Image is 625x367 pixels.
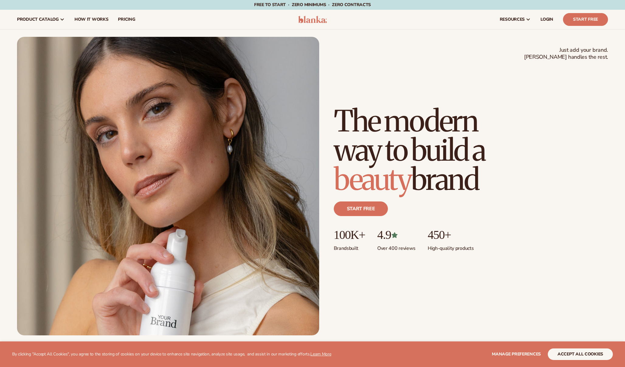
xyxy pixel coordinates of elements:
a: product catalog [12,10,70,29]
p: 450+ [428,228,474,242]
a: Start free [334,201,388,216]
p: Over 400 reviews [377,242,416,252]
a: How It Works [70,10,113,29]
h1: The modern way to build a brand [334,107,528,194]
a: LOGIN [536,10,558,29]
span: resources [500,17,525,22]
a: Learn More [310,351,331,357]
p: By clicking "Accept All Cookies", you agree to the storing of cookies on your device to enhance s... [12,352,331,357]
span: pricing [118,17,135,22]
button: accept all cookies [548,348,613,360]
img: Female holding tanning mousse. [17,37,319,335]
span: Manage preferences [492,351,541,357]
p: 4.9 [377,228,416,242]
a: pricing [113,10,140,29]
span: Free to start · ZERO minimums · ZERO contracts [254,2,371,8]
span: Just add your brand. [PERSON_NAME] handles the rest. [524,47,608,61]
p: 100K+ [334,228,365,242]
span: beauty [334,161,411,198]
p: High-quality products [428,242,474,252]
button: Manage preferences [492,348,541,360]
img: logo [298,16,327,23]
span: LOGIN [540,17,553,22]
p: Brands built [334,242,365,252]
a: Start Free [563,13,608,26]
a: resources [495,10,536,29]
span: How It Works [74,17,109,22]
span: product catalog [17,17,59,22]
